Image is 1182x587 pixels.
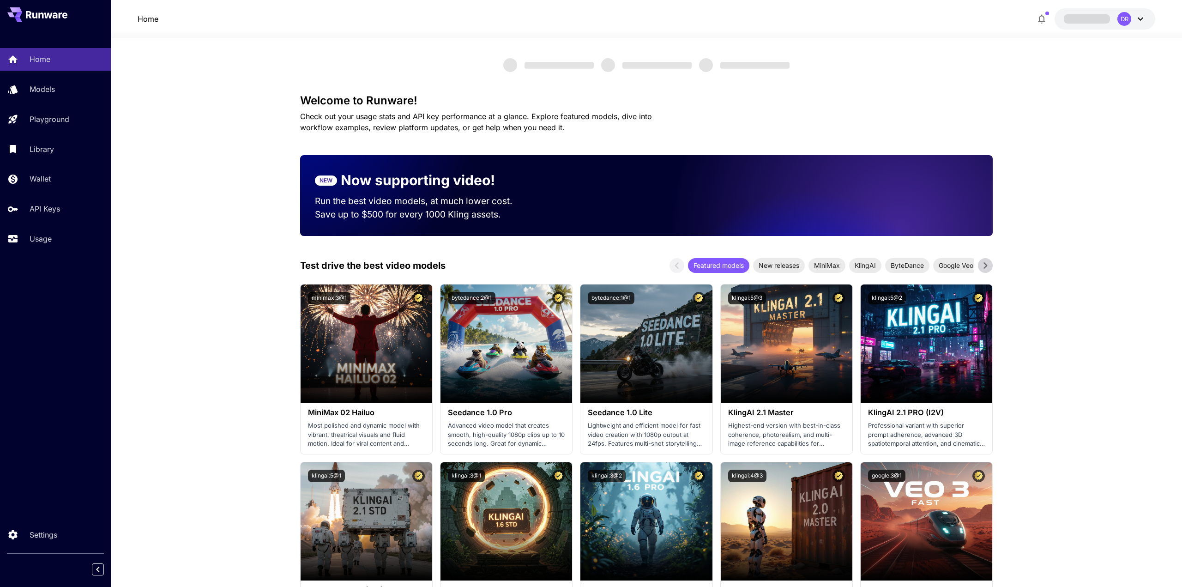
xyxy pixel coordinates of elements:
[99,561,111,578] div: Collapse sidebar
[30,54,50,65] p: Home
[728,408,845,417] h3: KlingAI 2.1 Master
[308,408,425,417] h3: MiniMax 02 Hailuo
[320,176,332,185] p: NEW
[721,462,852,581] img: alt
[693,292,705,304] button: Certified Model – Vetted for best performance and includes a commercial license.
[448,470,485,482] button: klingai:3@1
[728,470,766,482] button: klingai:4@3
[753,258,805,273] div: New releases
[308,421,425,448] p: Most polished and dynamic model with vibrant, theatrical visuals and fluid motion. Ideal for vira...
[308,292,350,304] button: minimax:3@1
[30,529,57,540] p: Settings
[308,470,345,482] button: klingai:5@1
[808,258,845,273] div: MiniMax
[861,462,992,581] img: alt
[30,233,52,244] p: Usage
[30,144,54,155] p: Library
[868,421,985,448] p: Professional variant with superior prompt adherence, advanced 3D spatiotemporal attention, and ci...
[933,260,979,270] span: Google Veo
[30,203,60,214] p: API Keys
[808,260,845,270] span: MiniMax
[300,112,652,132] span: Check out your usage stats and API key performance at a glance. Explore featured models, dive int...
[30,173,51,184] p: Wallet
[688,260,749,270] span: Featured models
[885,258,929,273] div: ByteDance
[693,470,705,482] button: Certified Model – Vetted for best performance and includes a commercial license.
[30,114,69,125] p: Playground
[440,462,572,581] img: alt
[552,292,565,304] button: Certified Model – Vetted for best performance and includes a commercial license.
[972,292,985,304] button: Certified Model – Vetted for best performance and includes a commercial license.
[580,462,712,581] img: alt
[728,292,766,304] button: klingai:5@3
[315,194,530,208] p: Run the best video models, at much lower cost.
[728,421,845,448] p: Highest-end version with best-in-class coherence, photorealism, and multi-image reference capabil...
[138,13,158,24] a: Home
[588,470,626,482] button: klingai:3@2
[933,258,979,273] div: Google Veo
[412,470,425,482] button: Certified Model – Vetted for best performance and includes a commercial license.
[849,260,881,270] span: KlingAI
[885,260,929,270] span: ByteDance
[300,94,993,107] h3: Welcome to Runware!
[341,170,495,191] p: Now supporting video!
[588,421,705,448] p: Lightweight and efficient model for fast video creation with 1080p output at 24fps. Features mult...
[301,462,432,581] img: alt
[92,563,104,575] button: Collapse sidebar
[868,292,906,304] button: klingai:5@2
[849,258,881,273] div: KlingAI
[1117,12,1131,26] div: DR
[552,470,565,482] button: Certified Model – Vetted for best performance and includes a commercial license.
[440,284,572,403] img: alt
[832,470,845,482] button: Certified Model – Vetted for best performance and includes a commercial license.
[448,408,565,417] h3: Seedance 1.0 Pro
[138,13,158,24] nav: breadcrumb
[721,284,852,403] img: alt
[580,284,712,403] img: alt
[448,421,565,448] p: Advanced video model that creates smooth, high-quality 1080p clips up to 10 seconds long. Great f...
[30,84,55,95] p: Models
[300,259,446,272] p: Test drive the best video models
[412,292,425,304] button: Certified Model – Vetted for best performance and includes a commercial license.
[1055,8,1155,30] button: DR
[832,292,845,304] button: Certified Model – Vetted for best performance and includes a commercial license.
[315,208,530,221] p: Save up to $500 for every 1000 Kling assets.
[861,284,992,403] img: alt
[688,258,749,273] div: Featured models
[588,292,634,304] button: bytedance:1@1
[868,408,985,417] h3: KlingAI 2.1 PRO (I2V)
[753,260,805,270] span: New releases
[301,284,432,403] img: alt
[448,292,495,304] button: bytedance:2@1
[868,470,905,482] button: google:3@1
[588,408,705,417] h3: Seedance 1.0 Lite
[972,470,985,482] button: Certified Model – Vetted for best performance and includes a commercial license.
